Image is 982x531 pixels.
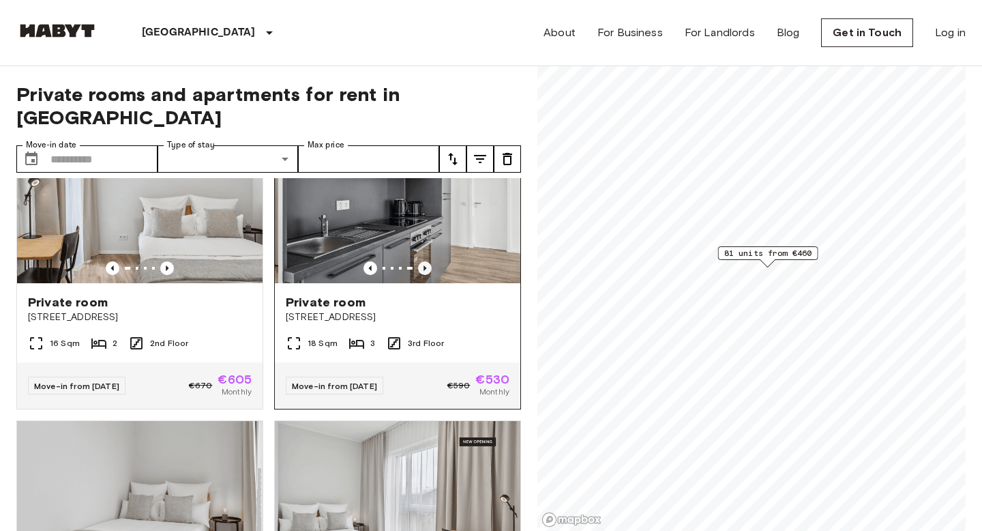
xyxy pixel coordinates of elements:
[26,139,76,151] label: Move-in date
[218,373,252,386] span: €605
[17,119,263,283] img: Marketing picture of unit DE-13-001-209-002
[34,381,119,391] span: Move-in from [DATE]
[363,261,377,275] button: Previous image
[821,18,913,47] a: Get in Touch
[597,25,663,41] a: For Business
[50,337,80,349] span: 16 Sqm
[479,386,509,398] span: Monthly
[28,311,252,324] span: [STREET_ADDRESS]
[466,145,494,173] button: tune
[724,247,812,259] span: 81 units from €460
[106,261,119,275] button: Previous image
[150,337,188,349] span: 2nd Floor
[286,311,509,324] span: [STREET_ADDRESS]
[544,25,576,41] a: About
[447,379,471,392] span: €590
[494,145,521,173] button: tune
[308,337,338,349] span: 18 Sqm
[113,337,117,349] span: 2
[167,139,215,151] label: Type of stay
[370,337,375,349] span: 3
[541,512,601,528] a: Mapbox logo
[28,294,108,311] span: Private room
[777,25,800,41] a: Blog
[189,379,213,392] span: €670
[286,294,366,311] span: Private room
[16,24,98,38] img: Habyt
[439,145,466,173] button: tune
[222,386,252,398] span: Monthly
[935,25,966,41] a: Log in
[418,261,432,275] button: Previous image
[142,25,256,41] p: [GEOGRAPHIC_DATA]
[278,119,524,283] img: Marketing picture of unit DE-13-001-308-003
[18,145,45,173] button: Choose date
[274,119,521,410] a: Previous imagePrevious imagePrivate room[STREET_ADDRESS]18 Sqm33rd FloorMove-in from [DATE]€590€5...
[16,83,521,129] span: Private rooms and apartments for rent in [GEOGRAPHIC_DATA]
[292,381,377,391] span: Move-in from [DATE]
[408,337,444,349] span: 3rd Floor
[160,261,174,275] button: Previous image
[718,246,818,268] div: Map marker
[308,139,344,151] label: Max price
[16,119,263,410] a: Marketing picture of unit DE-13-001-209-002Previous imagePrevious imagePrivate room[STREET_ADDRES...
[685,25,755,41] a: For Landlords
[475,373,509,386] span: €530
